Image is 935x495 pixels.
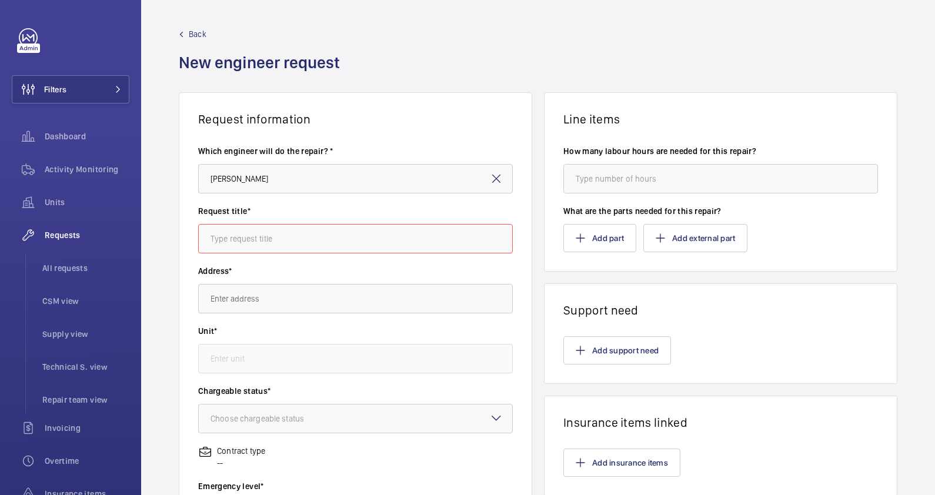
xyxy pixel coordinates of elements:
input: Enter unit [198,344,513,373]
p: Contract type [217,445,265,457]
label: Request title* [198,205,513,217]
span: Invoicing [45,422,129,434]
label: What are the parts needed for this repair? [563,205,878,217]
span: Units [45,196,129,208]
span: All requests [42,262,129,274]
span: Dashboard [45,131,129,142]
input: Select engineer [198,164,513,193]
span: Back [189,28,206,40]
h1: Support need [563,303,878,317]
span: Activity Monitoring [45,163,129,175]
button: Add part [563,224,636,252]
h1: Request information [198,112,513,126]
label: Chargeable status* [198,385,513,397]
button: Add external part [643,224,747,252]
h1: New engineer request [179,52,347,92]
span: Repair team view [42,394,129,406]
span: Supply view [42,328,129,340]
label: Which engineer will do the repair? * [198,145,513,157]
button: Filters [12,75,129,103]
div: Choose chargeable status [211,413,333,424]
span: Technical S. view [42,361,129,373]
span: CSM view [42,295,129,307]
button: Add insurance items [563,449,680,477]
span: Filters [44,83,66,95]
span: Requests [45,229,129,241]
p: -- [217,457,265,469]
h1: Line items [563,112,878,126]
input: Type request title [198,224,513,253]
input: Enter address [198,284,513,313]
button: Add support need [563,336,671,364]
label: Unit* [198,325,513,337]
label: Address* [198,265,513,277]
label: Emergency level* [198,480,513,492]
h1: Insurance items linked [563,415,878,430]
span: Overtime [45,455,129,467]
input: Type number of hours [563,164,878,193]
label: How many labour hours are needed for this repair? [563,145,878,157]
